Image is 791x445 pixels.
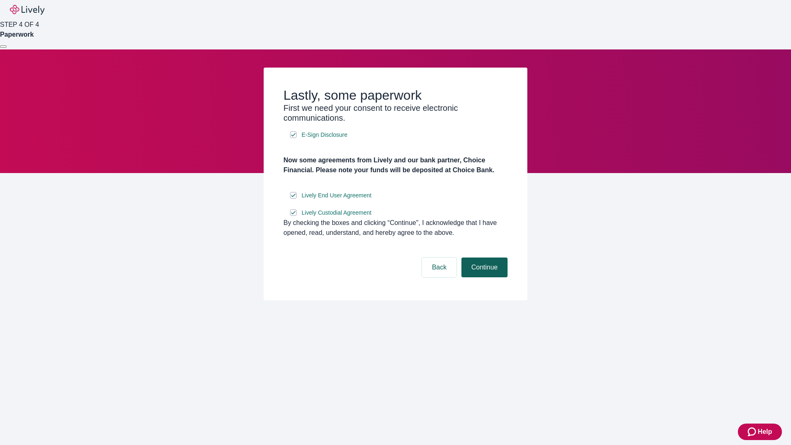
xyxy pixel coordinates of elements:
button: Zendesk support iconHelp [738,424,782,440]
span: Help [758,427,772,437]
a: e-sign disclosure document [300,208,373,218]
button: Continue [461,258,508,277]
span: E-Sign Disclosure [302,131,347,139]
div: By checking the boxes and clicking “Continue", I acknowledge that I have opened, read, understand... [283,218,508,238]
button: Back [422,258,456,277]
a: e-sign disclosure document [300,190,373,201]
h3: First we need your consent to receive electronic communications. [283,103,508,123]
h4: Now some agreements from Lively and our bank partner, Choice Financial. Please note your funds wi... [283,155,508,175]
svg: Zendesk support icon [748,427,758,437]
span: Lively Custodial Agreement [302,208,372,217]
img: Lively [10,5,44,15]
span: Lively End User Agreement [302,191,372,200]
h2: Lastly, some paperwork [283,87,508,103]
a: e-sign disclosure document [300,130,349,140]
